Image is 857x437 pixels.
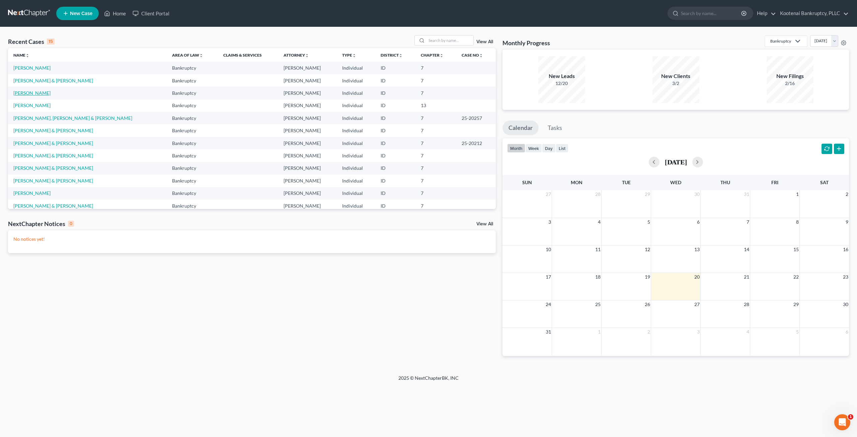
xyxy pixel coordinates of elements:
td: Individual [337,174,375,187]
td: Bankruptcy [167,162,218,174]
span: 5 [647,218,651,226]
span: 6 [845,328,849,336]
span: 7 [746,218,750,226]
a: Kootenai Bankruptcy, PLLC [777,7,849,19]
button: day [542,144,556,153]
td: Bankruptcy [167,124,218,137]
td: [PERSON_NAME] [278,124,337,137]
span: 27 [694,300,700,308]
td: ID [375,137,415,149]
td: 7 [415,124,456,137]
td: Bankruptcy [167,74,218,87]
a: View All [476,222,493,226]
td: [PERSON_NAME] [278,174,337,187]
span: 2 [647,328,651,336]
th: Claims & Services [218,48,278,62]
td: ID [375,187,415,200]
span: 28 [743,300,750,308]
td: 7 [415,174,456,187]
i: unfold_more [352,54,356,58]
td: Bankruptcy [167,87,218,99]
div: 12/20 [538,80,585,87]
div: 3/2 [652,80,699,87]
a: [PERSON_NAME] [13,102,51,108]
span: Mon [571,179,582,185]
td: Bankruptcy [167,187,218,200]
p: No notices yet! [13,236,490,242]
span: 17 [545,273,552,281]
td: ID [375,62,415,74]
td: Individual [337,74,375,87]
span: Sat [820,179,829,185]
span: 30 [694,190,700,198]
div: 2025 © NextChapterBK, INC [238,375,619,387]
td: [PERSON_NAME] [278,112,337,124]
a: Client Portal [129,7,173,19]
span: 4 [597,218,601,226]
button: week [525,144,542,153]
span: 1 [597,328,601,336]
td: Bankruptcy [167,99,218,112]
span: 5 [795,328,799,336]
i: unfold_more [199,54,203,58]
span: 15 [793,245,799,253]
span: 11 [595,245,601,253]
span: 18 [595,273,601,281]
td: [PERSON_NAME] [278,74,337,87]
td: Individual [337,87,375,99]
i: unfold_more [440,54,444,58]
a: Help [754,7,776,19]
td: 7 [415,62,456,74]
a: Attorneyunfold_more [284,53,309,58]
span: 31 [743,190,750,198]
span: 10 [545,245,552,253]
span: 29 [793,300,799,308]
span: Sun [522,179,532,185]
td: Individual [337,137,375,149]
span: 2 [845,190,849,198]
td: 13 [415,99,456,112]
i: unfold_more [399,54,403,58]
td: 7 [415,200,456,212]
a: [PERSON_NAME], [PERSON_NAME] & [PERSON_NAME] [13,115,132,121]
i: unfold_more [25,54,29,58]
td: 7 [415,112,456,124]
iframe: Intercom live chat [834,414,850,430]
td: 25-20257 [456,112,496,124]
a: Nameunfold_more [13,53,29,58]
div: 2/16 [767,80,813,87]
i: unfold_more [305,54,309,58]
td: [PERSON_NAME] [278,162,337,174]
td: [PERSON_NAME] [278,200,337,212]
span: 1 [848,414,853,420]
div: 15 [47,39,55,45]
a: [PERSON_NAME] & [PERSON_NAME] [13,140,93,146]
td: Bankruptcy [167,200,218,212]
td: Bankruptcy [167,112,218,124]
a: Home [101,7,129,19]
td: 7 [415,187,456,200]
td: Individual [337,149,375,162]
button: month [507,144,525,153]
span: New Case [70,11,92,16]
td: 7 [415,87,456,99]
td: 7 [415,162,456,174]
td: ID [375,112,415,124]
span: 8 [795,218,799,226]
span: Fri [771,179,778,185]
span: 19 [644,273,651,281]
a: View All [476,40,493,44]
span: 26 [644,300,651,308]
a: [PERSON_NAME] & [PERSON_NAME] [13,178,93,184]
input: Search by name... [426,35,473,45]
h3: Monthly Progress [502,39,550,47]
span: 3 [548,218,552,226]
span: 6 [696,218,700,226]
td: 25-20212 [456,137,496,149]
span: 16 [842,245,849,253]
td: Individual [337,99,375,112]
span: 25 [595,300,601,308]
div: Recent Cases [8,38,55,46]
span: 12 [644,245,651,253]
td: ID [375,200,415,212]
